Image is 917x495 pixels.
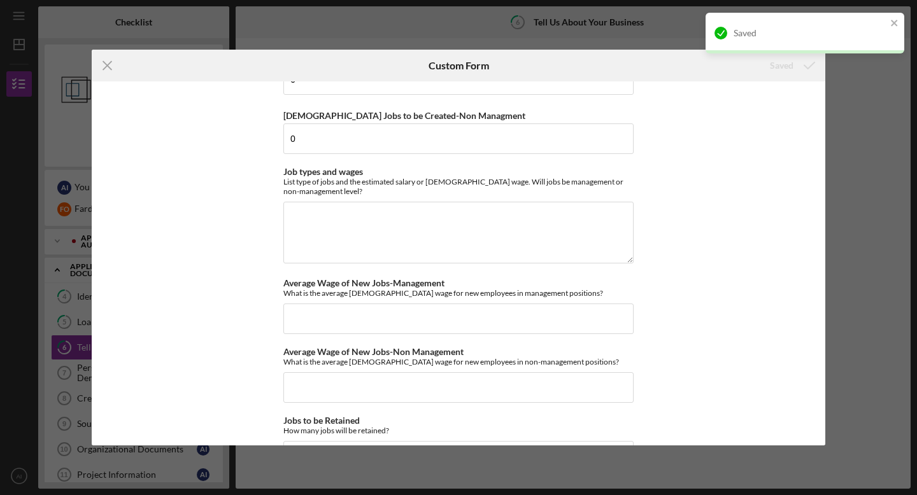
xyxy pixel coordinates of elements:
label: Job types and wages [283,166,363,177]
label: Average Wage of New Jobs-Management [283,277,444,288]
div: How many jobs will be retained? [283,426,634,435]
button: close [890,18,899,30]
div: Saved [734,28,886,38]
label: Average Wage of New Jobs-Non Management [283,346,464,357]
div: What is the average [DEMOGRAPHIC_DATA] wage for new employees in non-management positions? [283,357,634,366]
div: What is the average [DEMOGRAPHIC_DATA] wage for new employees in management positions? [283,288,634,298]
h6: Custom Form [429,60,489,71]
label: [DEMOGRAPHIC_DATA] Jobs to be Created-Non Managment [283,110,525,121]
div: List type of jobs and the estimated salary or [DEMOGRAPHIC_DATA] wage. Will jobs be management or... [283,177,634,196]
label: Jobs to be Retained [283,415,360,426]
